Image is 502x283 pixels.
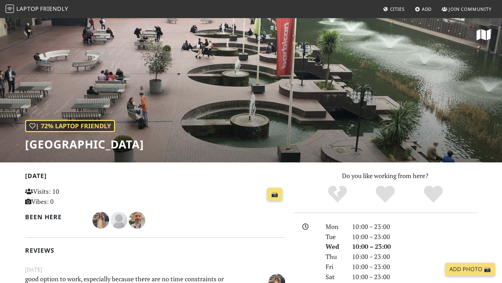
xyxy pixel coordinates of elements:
[348,262,481,272] div: 10:00 – 23:00
[111,212,127,229] img: blank-535327c66bd565773addf3077783bbfce4b00ec00e9fd257753287c682c7fa38.png
[40,5,68,13] span: Friendly
[92,212,109,229] img: 4035-fatima.jpg
[6,5,14,13] img: LaptopFriendly
[321,232,348,242] div: Tue
[361,185,409,204] div: Yes
[111,215,129,224] span: James Lowsley Williams
[25,186,106,207] p: Visits: 10 Vibes: 0
[92,215,111,224] span: Fátima González
[313,185,362,204] div: No
[412,3,435,15] a: Add
[348,272,481,282] div: 10:00 – 23:00
[321,222,348,232] div: Mon
[449,6,492,12] span: Join Community
[409,185,457,204] div: Definitely!
[390,6,405,12] span: Cities
[321,272,348,282] div: Sat
[321,262,348,272] div: Fri
[348,242,481,252] div: 10:00 – 23:00
[439,3,494,15] a: Join Community
[16,5,39,13] span: Laptop
[25,172,285,182] h2: [DATE]
[348,232,481,242] div: 10:00 – 23:00
[25,120,115,132] div: | 72% Laptop Friendly
[25,138,144,151] h1: [GEOGRAPHIC_DATA]
[380,3,408,15] a: Cities
[445,263,495,276] a: Add Photo 📸
[422,6,432,12] span: Add
[348,252,481,262] div: 10:00 – 23:00
[6,3,68,15] a: LaptopFriendly LaptopFriendly
[321,252,348,262] div: Thu
[25,247,285,254] h2: Reviews
[129,215,145,224] span: Nicholas Wright
[348,222,481,232] div: 10:00 – 23:00
[321,242,348,252] div: Wed
[129,212,145,229] img: 1536-nicholas.jpg
[294,171,477,181] p: Do you like working from here?
[267,188,282,201] a: 📸
[21,265,289,274] small: [DATE]
[25,213,84,221] h2: Been here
